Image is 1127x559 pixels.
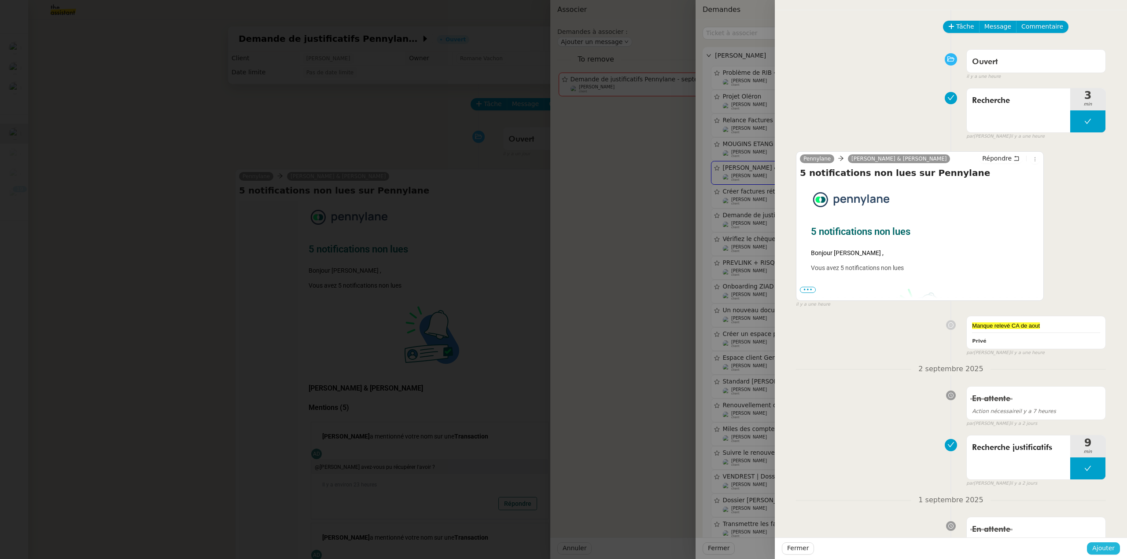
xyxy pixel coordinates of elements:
[811,248,1029,258] div: Bonjour [PERSON_NAME] ,
[1010,480,1037,487] span: il y a 2 jours
[1070,101,1105,108] span: min
[911,363,990,375] span: 2 septembre 2025
[1010,133,1045,140] span: il y a une heure
[943,21,980,33] button: Tâche
[972,408,1056,414] span: il y a 7 heures
[984,22,1011,32] span: Message
[979,153,1023,163] button: Répondre
[811,263,1029,273] div: Vous avez 5 notifications non lues
[972,526,1010,533] span: En attente
[800,155,834,163] a: Pennylane
[800,287,816,293] span: •••
[972,395,1010,403] span: En attente
[972,441,1065,454] span: Recherche justificatifs
[811,192,892,207] img: Pennylane logo
[787,543,809,553] span: Fermer
[1070,438,1105,448] span: 9
[972,322,1040,329] span: Manque relevé CA de aout
[1016,21,1068,33] button: Commentaire
[885,282,955,352] img: notification_size_m_light-278228b6c76dbbb5c16d682a39362906556fbc12669f0577a4adceddbf26724b.png
[966,133,974,140] span: par
[966,420,1037,427] small: [PERSON_NAME]
[966,349,974,357] span: par
[979,21,1017,33] button: Message
[982,154,1012,163] span: Répondre
[972,338,986,344] b: Privé
[811,225,1029,239] div: 5 notifications non lues
[1021,22,1063,32] span: Commentaire
[972,408,1019,414] span: Action nécessaire
[911,494,990,506] span: 1 septembre 2025
[956,22,974,32] span: Tâche
[1070,90,1105,101] span: 3
[782,542,814,555] button: Fermer
[1070,448,1105,456] span: min
[1092,543,1115,553] span: Ajouter
[966,73,1001,80] span: il y a une heure
[796,301,830,308] span: il y a une heure
[972,94,1065,107] span: Recherche
[966,349,1045,357] small: [PERSON_NAME]
[848,155,950,163] a: [PERSON_NAME] & [PERSON_NAME]
[966,133,1045,140] small: [PERSON_NAME]
[1010,349,1045,357] span: il y a une heure
[966,480,1037,487] small: [PERSON_NAME]
[966,420,974,427] span: par
[1087,542,1120,555] button: Ajouter
[972,58,998,66] span: Ouvert
[800,167,1040,179] h4: 5 notifications non lues sur Pennylane
[966,480,974,487] span: par
[1010,420,1037,427] span: il y a 2 jours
